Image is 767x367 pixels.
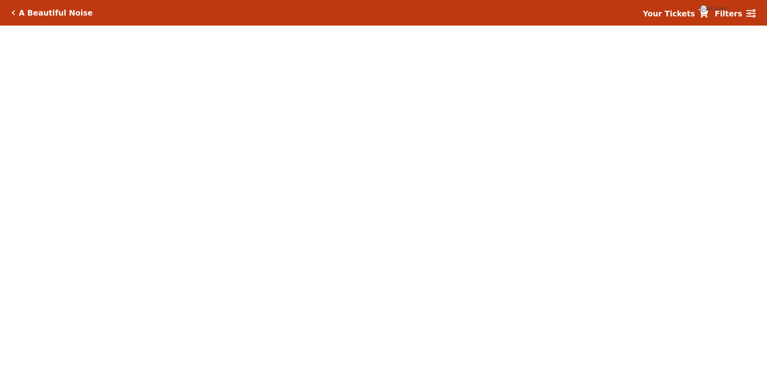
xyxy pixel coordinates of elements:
h5: A Beautiful Noise [19,8,93,18]
strong: Filters [715,9,742,18]
a: Filters [715,8,755,20]
strong: Your Tickets [643,9,695,18]
a: Click here to go back to filters [12,10,15,16]
a: Your Tickets {{cartCount}} [643,8,708,20]
span: {{cartCount}} [700,5,707,12]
